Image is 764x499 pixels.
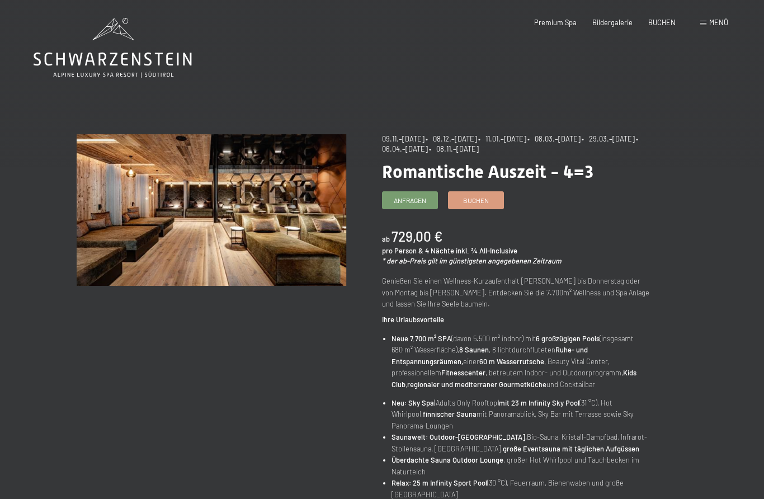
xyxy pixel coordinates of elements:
b: 729,00 € [392,228,442,244]
strong: regionaler und mediterraner Gourmetküche [407,380,546,389]
span: inkl. ¾ All-Inclusive [456,246,517,255]
li: , großer Hot Whirlpool und Tauchbecken im Naturteich [392,454,652,477]
em: * der ab-Preis gilt im günstigsten angegebenen Zeitraum [382,256,562,265]
span: • 08.03.–[DATE] [527,134,581,143]
span: 4 Nächte [425,246,454,255]
strong: mit 23 m Infinity Sky Pool [499,398,579,407]
strong: Neue 7.700 m² SPA [392,334,451,343]
span: pro Person & [382,246,423,255]
span: • 08.11.–[DATE] [429,144,479,153]
strong: große Eventsauna mit täglichen Aufgüssen [503,444,639,453]
p: Genießen Sie einen Wellness-Kurzaufenthalt [PERSON_NAME] bis Donnerstag oder von Montag bis [PERS... [382,275,652,309]
strong: Relax: 25 m Infinity Sport Pool [392,478,487,487]
strong: Ihre Urlaubsvorteile [382,315,444,324]
span: Buchen [463,196,489,205]
a: Bildergalerie [592,18,633,27]
strong: 60 m Wasserrutsche [479,357,544,366]
span: 09.11.–[DATE] [382,134,425,143]
li: (Adults Only Rooftop) (31 °C), Hot Whirlpool, mit Panoramablick, Sky Bar mit Terrasse sowie Sky P... [392,397,652,431]
span: • 08.12.–[DATE] [426,134,477,143]
li: Bio-Sauna, Kristall-Dampfbad, Infrarot-Stollensauna, [GEOGRAPHIC_DATA], [392,431,652,454]
a: Premium Spa [534,18,577,27]
strong: 8 Saunen [459,345,489,354]
span: • 11.01.–[DATE] [478,134,526,143]
li: (davon 5.500 m² indoor) mit (insgesamt 680 m² Wasserfläche), , 8 lichtdurchfluteten einer , Beaut... [392,333,652,390]
a: Anfragen [383,192,437,209]
span: Romantische Auszeit - 4=3 [382,161,593,182]
img: Romantische Auszeit - 4=3 [77,134,346,286]
strong: Neu: Sky Spa [392,398,434,407]
strong: 6 großzügigen Pools [536,334,600,343]
a: Buchen [449,192,503,209]
a: BUCHEN [648,18,676,27]
span: ab [382,234,390,243]
strong: Saunawelt: Outdoor-[GEOGRAPHIC_DATA], [392,432,527,441]
span: Menü [709,18,728,27]
span: • 29.03.–[DATE] [582,134,635,143]
strong: Ruhe- und Entspannungsräumen, [392,345,588,365]
span: Anfragen [394,196,426,205]
strong: Überdachte Sauna Outdoor Lounge [392,455,503,464]
strong: finnischer Sauna [423,409,477,418]
span: • 06.04.–[DATE] [382,134,642,153]
strong: Kids Club [392,368,636,388]
strong: Fitnesscenter [441,368,485,377]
